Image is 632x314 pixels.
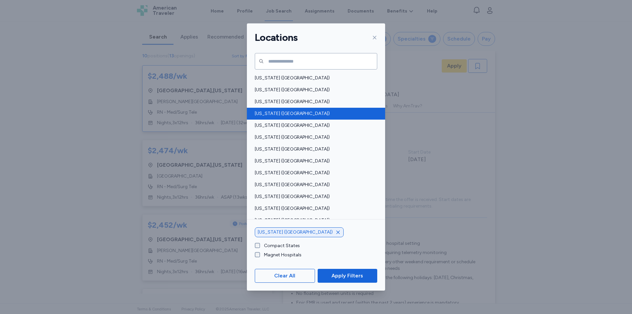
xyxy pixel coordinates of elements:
[255,170,373,176] span: [US_STATE] ([GEOGRAPHIC_DATA])
[318,269,377,283] button: Apply Filters
[274,272,295,280] span: Clear All
[255,122,373,129] span: [US_STATE] ([GEOGRAPHIC_DATA])
[331,272,363,280] span: Apply Filters
[260,252,302,258] label: Magnet Hospitals
[255,205,373,212] span: [US_STATE] ([GEOGRAPHIC_DATA])
[255,134,373,141] span: [US_STATE] ([GEOGRAPHIC_DATA])
[255,217,373,224] span: [US_STATE] ([GEOGRAPHIC_DATA])
[255,269,315,283] button: Clear All
[258,229,333,236] span: [US_STATE] ([GEOGRAPHIC_DATA])
[255,193,373,200] span: [US_STATE] ([GEOGRAPHIC_DATA])
[255,182,373,188] span: [US_STATE] ([GEOGRAPHIC_DATA])
[255,99,373,105] span: [US_STATE] ([GEOGRAPHIC_DATA])
[255,31,298,44] h1: Locations
[255,110,373,117] span: [US_STATE] ([GEOGRAPHIC_DATA])
[255,158,373,164] span: [US_STATE] ([GEOGRAPHIC_DATA])
[260,243,300,249] label: Compact States
[255,146,373,153] span: [US_STATE] ([GEOGRAPHIC_DATA])
[255,87,373,93] span: [US_STATE] ([GEOGRAPHIC_DATA])
[255,75,373,81] span: [US_STATE] ([GEOGRAPHIC_DATA])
